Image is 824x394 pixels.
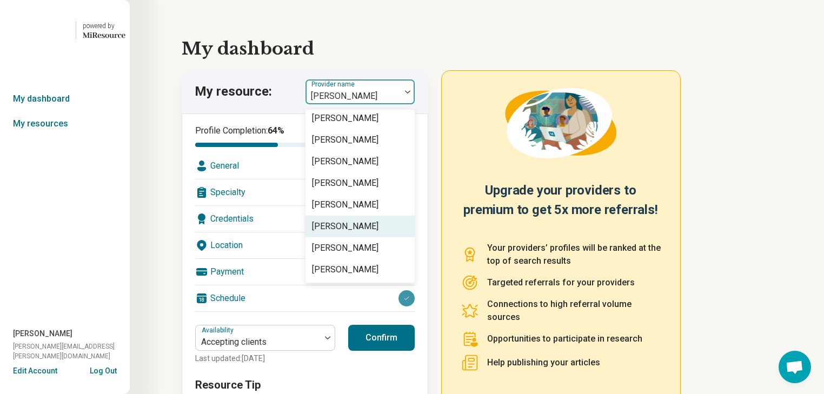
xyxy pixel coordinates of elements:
[348,325,415,351] button: Confirm
[311,81,357,88] label: Provider name
[90,365,117,374] button: Log Out
[487,356,600,369] p: Help publishing your articles
[195,153,415,179] div: General
[312,177,378,190] div: [PERSON_NAME]
[182,36,772,62] h1: My dashboard
[195,206,415,232] div: Credentials
[487,298,661,324] p: Connections to high referral volume sources
[195,232,415,258] div: Location
[195,285,415,311] div: Schedule
[4,17,125,43] a: Geode Healthpowered by
[312,198,378,211] div: [PERSON_NAME]
[195,124,324,147] div: Profile Completion:
[487,276,635,289] p: Targeted referrals for your providers
[83,21,125,31] div: powered by
[195,259,415,285] div: Payment
[312,242,378,255] div: [PERSON_NAME]
[487,242,661,268] p: Your providers’ profiles will be ranked at the top of search results
[312,220,378,233] div: [PERSON_NAME]
[312,155,378,168] div: [PERSON_NAME]
[13,328,72,339] span: [PERSON_NAME]
[13,342,130,361] span: [PERSON_NAME][EMAIL_ADDRESS][PERSON_NAME][DOMAIN_NAME]
[13,365,57,377] button: Edit Account
[268,125,284,136] span: 64 %
[779,351,811,383] div: Open chat
[4,17,69,43] img: Geode Health
[487,332,642,345] p: Opportunities to participate in research
[195,83,272,101] p: My resource:
[195,179,415,205] div: Specialty
[312,263,378,276] div: [PERSON_NAME]
[461,181,661,229] h2: Upgrade your providers to premium to get 5x more referrals!
[195,353,335,364] p: Last updated: [DATE]
[312,112,378,125] div: [PERSON_NAME]
[202,326,236,334] label: Availability
[195,377,415,392] h3: Resource Tip
[312,133,378,146] div: [PERSON_NAME]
